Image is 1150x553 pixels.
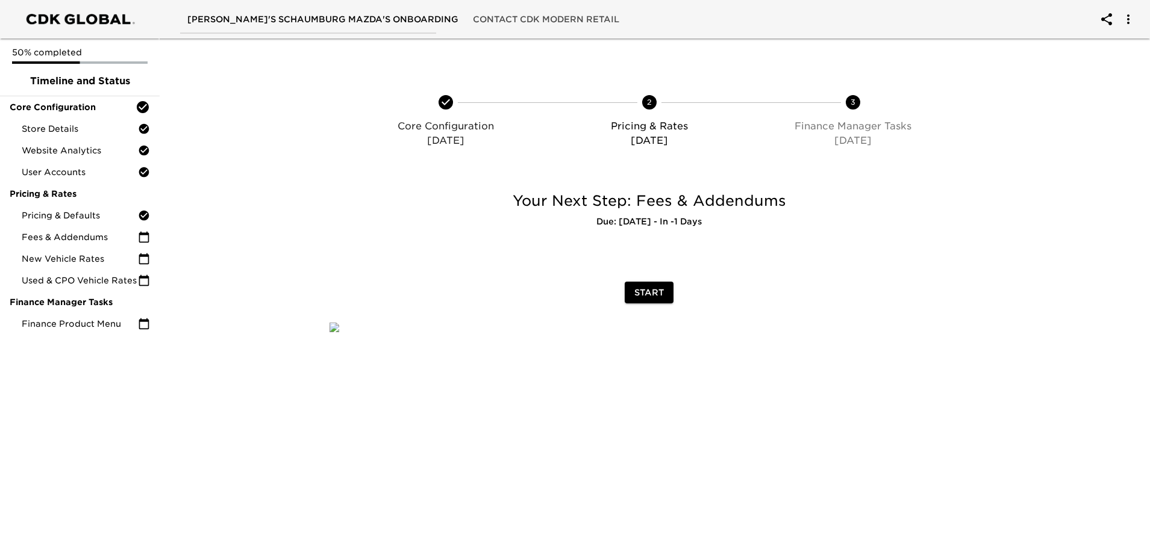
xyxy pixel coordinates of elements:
span: Core Configuration [10,101,136,113]
span: Pricing & Defaults [22,209,138,221]
button: account of current user [1114,5,1143,34]
p: [DATE] [552,134,746,148]
span: [PERSON_NAME]'s Schaumburg Mazda's Onboarding [187,12,458,27]
p: [DATE] [349,134,543,148]
button: account of current user [1092,5,1121,34]
h5: Your Next Step: Fees & Addendums [330,191,969,211]
p: Pricing & Rates [552,119,746,134]
span: Finance Product Menu [22,318,138,330]
span: Fees & Addendums [22,231,138,243]
text: 2 [647,97,652,107]
span: Start [634,285,664,300]
p: Core Configuration [349,119,543,134]
p: 50% completed [12,46,148,58]
span: Used & CPO Vehicle Rates [22,274,138,286]
span: Finance Manager Tasks [10,296,150,308]
span: Store Details [22,123,138,135]
span: New Vehicle Rates [22,253,138,265]
span: Website Analytics [22,144,138,156]
text: 3 [851,97,855,107]
button: Start [625,282,673,304]
span: Contact CDK Modern Retail [473,12,619,27]
span: User Accounts [22,166,138,178]
img: qkibX1zbU72zw90W6Gan%2FTemplates%2FRjS7uaFIXtg43HUzxvoG%2F3e51d9d6-1114-4229-a5bf-f5ca567b6beb.jpg [330,323,339,332]
span: Timeline and Status [10,74,150,88]
h6: Due: [DATE] - In -1 Days [330,215,969,229]
p: [DATE] [756,134,950,148]
span: Pricing & Rates [10,188,150,200]
p: Finance Manager Tasks [756,119,950,134]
